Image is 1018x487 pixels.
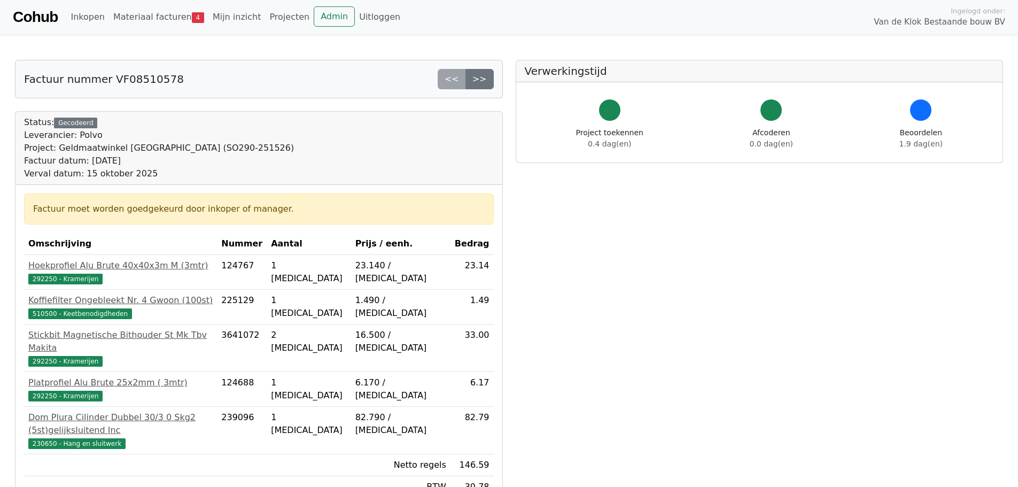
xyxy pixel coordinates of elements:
[267,233,351,255] th: Aantal
[28,259,213,272] div: Hoekprofiel Alu Brute 40x40x3m M (3mtr)
[271,259,346,285] div: 1 [MEDICAL_DATA]
[355,376,446,402] div: 6.170 / [MEDICAL_DATA]
[874,16,1005,28] span: Van de Klok Bestaande bouw BV
[450,372,494,407] td: 6.17
[750,127,793,150] div: Afcoderen
[525,65,994,78] h5: Verwerkingstijd
[33,203,485,215] div: Factuur moet worden goedgekeurd door inkoper of manager.
[66,6,108,28] a: Inkopen
[271,294,346,320] div: 1 [MEDICAL_DATA]
[355,411,446,437] div: 82.790 / [MEDICAL_DATA]
[28,308,132,319] span: 510500 - Keetbenodigdheden
[28,294,213,320] a: Koffiefilter Ongebleekt Nr. 4 Gwoon (100st)510500 - Keetbenodigdheden
[28,411,213,450] a: Dom Plura Cilinder Dubbel 30/3 0 Skg2 (5st)gelijksluitend Inc230650 - Hang en sluitwerk
[465,69,494,89] a: >>
[750,140,793,148] span: 0.0 dag(en)
[217,372,267,407] td: 124688
[899,140,943,148] span: 1.9 dag(en)
[28,411,213,437] div: Dom Plura Cilinder Dubbel 30/3 0 Skg2 (5st)gelijksluitend Inc
[192,12,204,23] span: 4
[217,233,267,255] th: Nummer
[588,140,631,148] span: 0.4 dag(en)
[28,329,213,367] a: Stickbit Magnetische Bithouder St Mk Tbv Makita292250 - Kramerijen
[217,290,267,324] td: 225129
[265,6,314,28] a: Projecten
[24,129,294,142] div: Leverancier: Polvo
[24,142,294,154] div: Project: Geldmaatwinkel [GEOGRAPHIC_DATA] (SO290-251526)
[28,391,103,401] span: 292250 - Kramerijen
[355,259,446,285] div: 23.140 / [MEDICAL_DATA]
[24,116,294,180] div: Status:
[355,294,446,320] div: 1.490 / [MEDICAL_DATA]
[28,294,213,307] div: Koffiefilter Ongebleekt Nr. 4 Gwoon (100st)
[271,329,346,354] div: 2 [MEDICAL_DATA]
[24,154,294,167] div: Factuur datum: [DATE]
[271,376,346,402] div: 1 [MEDICAL_DATA]
[28,376,213,402] a: Platprofiel Alu Brute 25x2mm ( 3mtr)292250 - Kramerijen
[355,6,405,28] a: Uitloggen
[208,6,266,28] a: Mijn inzicht
[28,438,126,449] span: 230650 - Hang en sluitwerk
[450,255,494,290] td: 23.14
[576,127,643,150] div: Project toekennen
[24,233,217,255] th: Omschrijving
[217,324,267,372] td: 3641072
[450,290,494,324] td: 1.49
[351,233,450,255] th: Prijs / eenh.
[450,407,494,454] td: 82.79
[24,73,184,86] h5: Factuur nummer VF08510578
[28,356,103,367] span: 292250 - Kramerijen
[28,274,103,284] span: 292250 - Kramerijen
[28,329,213,354] div: Stickbit Magnetische Bithouder St Mk Tbv Makita
[271,411,346,437] div: 1 [MEDICAL_DATA]
[355,329,446,354] div: 16.500 / [MEDICAL_DATA]
[13,4,58,30] a: Cohub
[217,255,267,290] td: 124767
[314,6,355,27] a: Admin
[24,167,294,180] div: Verval datum: 15 oktober 2025
[217,407,267,454] td: 239096
[28,376,213,389] div: Platprofiel Alu Brute 25x2mm ( 3mtr)
[899,127,943,150] div: Beoordelen
[54,118,97,128] div: Gecodeerd
[450,324,494,372] td: 33.00
[109,6,208,28] a: Materiaal facturen4
[951,6,1005,16] span: Ingelogd onder:
[28,259,213,285] a: Hoekprofiel Alu Brute 40x40x3m M (3mtr)292250 - Kramerijen
[450,454,494,476] td: 146.59
[450,233,494,255] th: Bedrag
[351,454,450,476] td: Netto regels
